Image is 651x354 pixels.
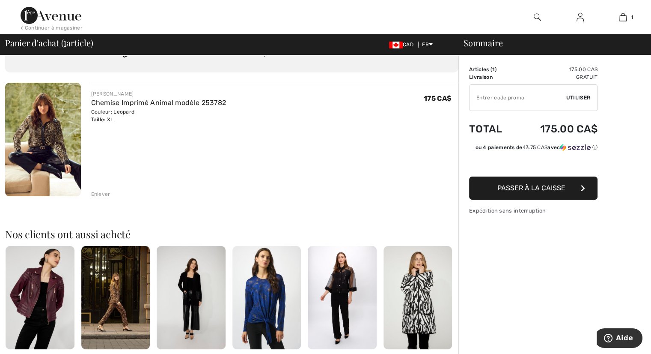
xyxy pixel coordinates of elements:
[5,39,93,47] span: Panier d'achat ( article)
[469,154,597,174] iframe: PayPal-paypal
[469,66,516,73] td: Articles ( )
[497,184,565,192] span: Passer à la caisse
[631,13,633,21] span: 1
[63,36,66,48] span: 1
[560,144,591,151] img: Sezzle
[21,24,83,32] div: < Continuer à magasiner
[516,73,597,81] td: Gratuit
[422,42,433,48] span: FR
[534,12,541,22] img: recherche
[389,42,403,48] img: Canadian Dollar
[469,144,597,154] div: ou 4 paiements de43.75 CA$avecSezzle Cliquez pour en savoir plus sur Sezzle
[157,246,226,349] img: Veste Manches Longues Ouvertes modèle 34012
[91,108,226,123] div: Couleur: Leopard Taille: XL
[469,73,516,81] td: Livraison
[6,246,74,349] img: Veste Motard Cuir modèle 253817
[424,94,452,102] span: 175 CA$
[5,83,81,196] img: Chemise Imprimé Animal modèle 253782
[232,246,301,349] img: Pull Décontracté Ajusté modèle 253120
[91,190,110,198] div: Enlever
[475,144,597,151] div: ou 4 paiements de avec
[389,42,417,48] span: CAD
[91,99,226,107] a: Chemise Imprimé Animal modèle 253782
[81,246,150,349] img: Pantalon Imprimé Animal Cintré modèle 253269
[469,177,597,200] button: Passer à la caisse
[469,207,597,215] div: Expédition sans interruption
[570,12,591,23] a: Se connecter
[577,12,584,22] img: Mes infos
[619,12,627,22] img: Mon panier
[516,114,597,144] td: 175.00 CA$
[470,85,566,111] input: Code promo
[492,66,495,72] span: 1
[566,94,590,102] span: Utiliser
[469,114,516,144] td: Total
[5,229,458,239] h2: Nos clients ont aussi acheté
[516,66,597,73] td: 175.00 CA$
[602,12,644,22] a: 1
[308,246,377,349] img: Haut à Paillettes Chic modèle 241315
[21,7,81,24] img: 1ère Avenue
[383,246,452,349] img: Manteau matelassé imprimé animal modèle 75166
[522,144,547,150] span: 43.75 CA$
[597,328,642,350] iframe: Ouvre un widget dans lequel vous pouvez trouver plus d’informations
[453,39,646,47] div: Sommaire
[91,90,226,98] div: [PERSON_NAME]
